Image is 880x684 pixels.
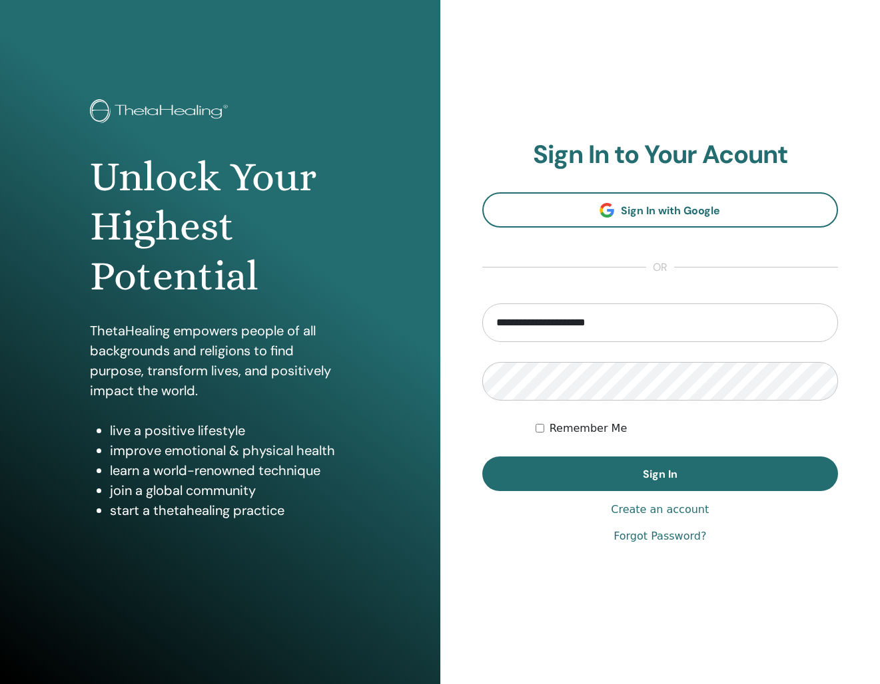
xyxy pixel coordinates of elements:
[611,502,709,518] a: Create an account
[621,204,720,218] span: Sign In with Google
[482,456,839,491] button: Sign In
[482,140,839,170] h2: Sign In to Your Acount
[110,440,350,460] li: improve emotional & physical health
[646,259,674,275] span: or
[550,421,628,436] label: Remember Me
[110,480,350,500] li: join a global community
[643,467,677,481] span: Sign In
[110,421,350,440] li: live a positive lifestyle
[536,421,838,436] div: Keep me authenticated indefinitely or until I manually logout
[90,152,350,301] h1: Unlock Your Highest Potential
[482,192,839,228] a: Sign In with Google
[110,500,350,520] li: start a thetahealing practice
[614,528,706,544] a: Forgot Password?
[110,460,350,480] li: learn a world-renowned technique
[90,321,350,401] p: ThetaHealing empowers people of all backgrounds and religions to find purpose, transform lives, a...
